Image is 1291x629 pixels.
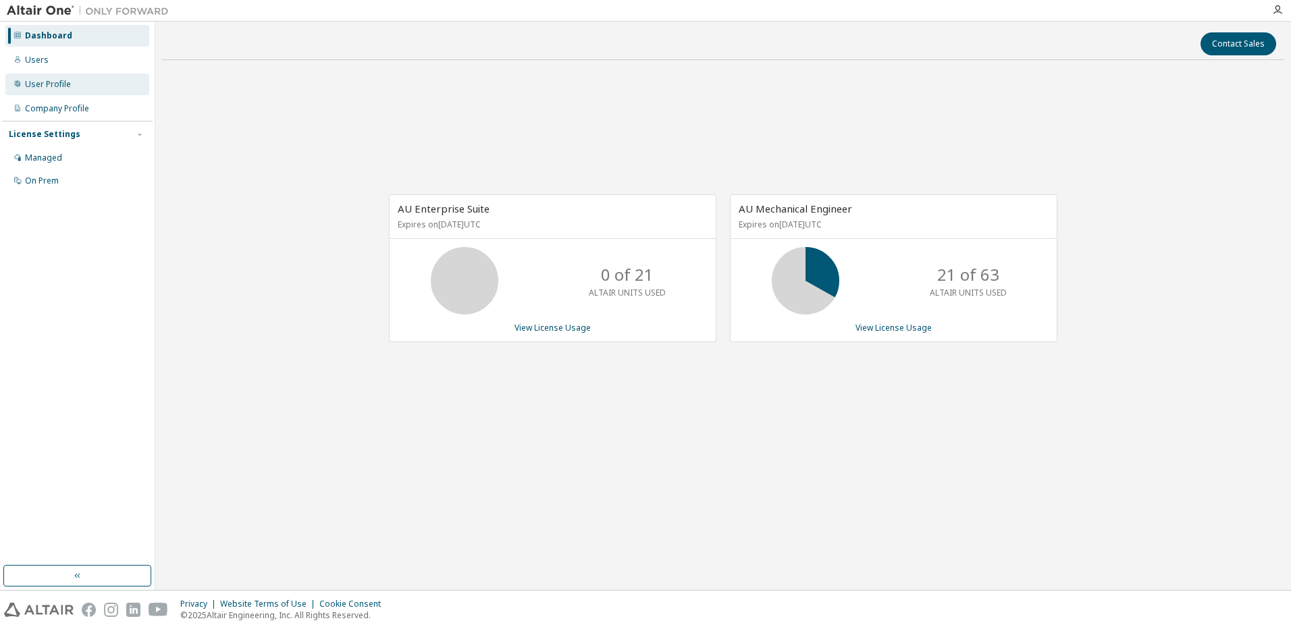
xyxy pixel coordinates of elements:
[739,202,852,215] span: AU Mechanical Engineer
[180,599,220,609] div: Privacy
[739,219,1045,230] p: Expires on [DATE] UTC
[25,79,71,90] div: User Profile
[9,129,80,140] div: License Settings
[398,219,704,230] p: Expires on [DATE] UTC
[515,322,591,333] a: View License Usage
[4,603,74,617] img: altair_logo.svg
[930,287,1007,298] p: ALTAIR UNITS USED
[25,103,89,114] div: Company Profile
[220,599,319,609] div: Website Terms of Use
[1201,32,1276,55] button: Contact Sales
[82,603,96,617] img: facebook.svg
[25,153,62,163] div: Managed
[126,603,140,617] img: linkedin.svg
[25,30,72,41] div: Dashboard
[7,4,176,18] img: Altair One
[937,263,999,286] p: 21 of 63
[104,603,118,617] img: instagram.svg
[589,287,666,298] p: ALTAIR UNITS USED
[398,202,490,215] span: AU Enterprise Suite
[601,263,654,286] p: 0 of 21
[319,599,389,609] div: Cookie Consent
[180,609,389,621] p: © 2025 Altair Engineering, Inc. All Rights Reserved.
[149,603,168,617] img: youtube.svg
[25,55,49,65] div: Users
[855,322,932,333] a: View License Usage
[25,175,59,186] div: On Prem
